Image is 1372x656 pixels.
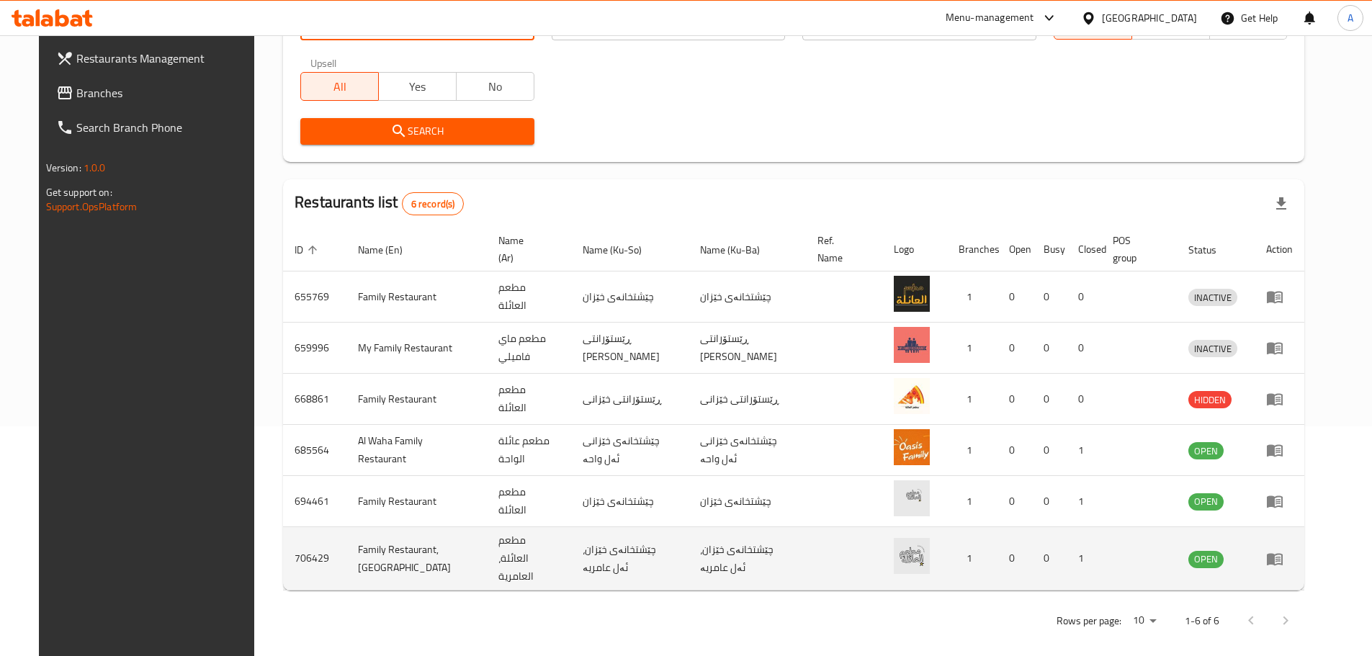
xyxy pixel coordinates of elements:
td: ڕێستۆرانتی [PERSON_NAME] [571,323,689,374]
span: Ref. Name [817,232,866,266]
td: 668861 [283,374,346,425]
p: Rows per page: [1057,612,1121,630]
td: 659996 [283,323,346,374]
span: Search [312,122,523,140]
div: [GEOGRAPHIC_DATA] [1102,10,1197,26]
span: ID [295,241,322,259]
span: OPEN [1188,493,1224,510]
td: 0 [997,374,1032,425]
div: Menu [1266,390,1293,408]
td: 1 [947,323,997,374]
td: چێشتخانەی خێزانی ئەل واحە [689,425,806,476]
td: 0 [997,425,1032,476]
button: Yes [378,72,457,101]
span: 6 record(s) [403,197,464,211]
a: Branches [45,76,268,110]
span: HIDDEN [1188,392,1232,408]
a: Search Branch Phone [45,110,268,145]
button: Search [300,118,534,145]
td: Family Restaurant [346,271,486,323]
a: Restaurants Management [45,41,268,76]
td: 0 [1032,271,1067,323]
h2: Restaurants list [295,192,464,215]
span: All [307,76,373,97]
td: مطعم العائلة [487,476,571,527]
img: My Family Restaurant [894,327,930,363]
span: Search Branch Phone [76,119,256,136]
span: Name (Ar) [498,232,554,266]
span: Branches [76,84,256,102]
span: A [1348,10,1353,26]
td: Family Restaurant [346,374,486,425]
img: Family Restaurant [894,480,930,516]
span: Version: [46,158,81,177]
span: Name (Ku-Ba) [700,241,779,259]
td: 0 [1032,374,1067,425]
td: 0 [997,271,1032,323]
span: Name (Ku-So) [583,241,660,259]
div: Menu [1266,339,1293,356]
td: 0 [997,476,1032,527]
td: My Family Restaurant [346,323,486,374]
div: Menu [1266,441,1293,459]
td: 694461 [283,476,346,527]
span: OPEN [1188,551,1224,567]
span: POS group [1113,232,1160,266]
span: Yes [385,76,451,97]
td: 0 [997,323,1032,374]
td: 1 [947,374,997,425]
span: No [462,76,529,97]
td: 1 [1067,527,1101,590]
td: ڕێستۆرانتی خێزانی [689,374,806,425]
th: Open [997,228,1032,271]
span: Status [1188,241,1235,259]
div: HIDDEN [1188,391,1232,408]
p: 1-6 of 6 [1185,612,1219,630]
td: 0 [1032,476,1067,527]
a: Support.OpsPlatform [46,197,138,216]
td: چێشتخانەی خێزانی ئەل واحە [571,425,689,476]
td: چێشتخانەی خێزان [689,476,806,527]
div: Export file [1264,187,1299,221]
td: 1 [947,476,997,527]
th: Action [1255,228,1304,271]
td: ڕێستۆرانتی خێزانی [571,374,689,425]
th: Logo [882,228,947,271]
th: Busy [1032,228,1067,271]
td: ڕێستۆرانتی [PERSON_NAME] [689,323,806,374]
div: Menu [1266,288,1293,305]
td: 0 [997,527,1032,590]
span: Get support on: [46,183,112,202]
span: Restaurants Management [76,50,256,67]
td: چێشتخانەی خێزان [571,476,689,527]
td: 0 [1067,271,1101,323]
button: No [456,72,534,101]
td: 1 [947,425,997,476]
td: 0 [1032,323,1067,374]
td: مطعم ماي فاميلي [487,323,571,374]
th: Closed [1067,228,1101,271]
img: Family Restaurant, Al Amriya [894,538,930,574]
td: مطعم العائلة، العامرية [487,527,571,590]
td: چێشتخانەی خێزان، ئەل عامریە [689,527,806,590]
td: 685564 [283,425,346,476]
span: INACTIVE [1188,341,1237,357]
div: Menu-management [946,9,1034,27]
td: 1 [947,271,997,323]
td: مطعم العائلة [487,271,571,323]
td: 655769 [283,271,346,323]
span: OPEN [1188,443,1224,459]
td: 0 [1067,323,1101,374]
td: 1 [1067,476,1101,527]
td: Family Restaurant, [GEOGRAPHIC_DATA] [346,527,486,590]
td: مطعم عائلة الواحة [487,425,571,476]
th: Branches [947,228,997,271]
div: INACTIVE [1188,340,1237,357]
div: Menu [1266,493,1293,510]
td: Al Waha Family Restaurant [346,425,486,476]
td: 1 [947,527,997,590]
div: Rows per page: [1127,610,1162,632]
img: Family Restaurant [894,378,930,414]
td: 1 [1067,425,1101,476]
td: 0 [1032,527,1067,590]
